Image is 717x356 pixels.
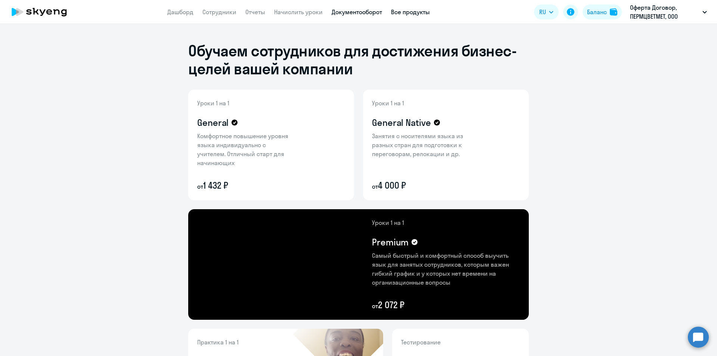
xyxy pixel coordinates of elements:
[630,3,699,21] p: Оферта Договор, ПЕРМЦВЕТМЕТ, ООО
[197,179,294,191] p: 1 432 ₽
[197,99,294,108] p: Уроки 1 на 1
[391,8,430,16] a: Все продукты
[372,302,378,310] small: от
[202,8,236,16] a: Сотрудники
[188,42,529,78] h1: Обучаем сотрудников для достижения бизнес-целей вашей компании
[401,338,520,347] p: Тестирование
[610,8,617,16] img: balance
[274,8,323,16] a: Начислить уроки
[268,209,529,320] img: premium-content-bg.png
[197,131,294,167] p: Комфортное повышение уровня языка индивидуально с учителем. Отличный старт для начинающих
[372,117,431,129] h4: General Native
[197,117,229,129] h4: General
[332,8,382,16] a: Документооборот
[626,3,711,21] button: Оферта Договор, ПЕРМЦВЕТМЕТ, ООО
[534,4,559,19] button: RU
[539,7,546,16] span: RU
[372,183,378,190] small: от
[188,90,301,200] img: general-content-bg.png
[587,7,607,16] div: Баланс
[372,251,520,287] p: Самый быстрый и комфортный способ выучить язык для занятых сотрудников, которым важен гибкий граф...
[372,299,520,311] p: 2 072 ₽
[372,218,520,227] p: Уроки 1 на 1
[197,183,203,190] small: от
[372,236,409,248] h4: Premium
[363,90,481,200] img: general-native-content-bg.png
[167,8,193,16] a: Дашборд
[245,8,265,16] a: Отчеты
[372,99,469,108] p: Уроки 1 на 1
[197,338,302,347] p: Практика 1 на 1
[372,131,469,158] p: Занятия с носителями языка из разных стран для подготовки к переговорам, релокации и др.
[583,4,622,19] button: Балансbalance
[372,179,469,191] p: 4 000 ₽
